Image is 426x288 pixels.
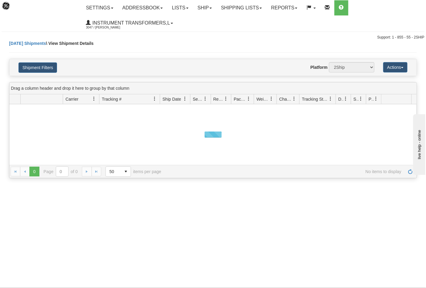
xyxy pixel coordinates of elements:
span: Page 0 [29,167,39,176]
span: Ship Date [163,96,181,102]
a: Reports [267,0,302,15]
span: Delivery Status [338,96,344,102]
a: Ship [193,0,216,15]
button: Actions [383,62,408,72]
a: Ship Date filter column settings [180,94,190,104]
a: Pickup Status filter column settings [371,94,381,104]
div: grid grouping header [9,82,417,94]
span: Page of 0 [44,166,78,177]
span: Pickup Status [369,96,374,102]
a: Weight filter column settings [266,94,277,104]
span: select [121,167,131,176]
a: Carrier filter column settings [89,94,99,104]
a: Shipment Issues filter column settings [356,94,366,104]
span: 50 [109,169,117,175]
span: items per page [106,166,161,177]
span: \ View Shipment Details [46,41,94,46]
img: logo3047.jpg [2,2,32,17]
a: Lists [167,0,193,15]
a: Charge filter column settings [289,94,299,104]
a: Tracking Status filter column settings [325,94,336,104]
label: Platform [310,64,328,70]
a: Addressbook [118,0,168,15]
span: Weight [257,96,269,102]
div: Support: 1 - 855 - 55 - 2SHIP [2,35,424,40]
span: Instrument Transformers,L [91,20,170,25]
a: Refresh [406,167,415,176]
a: Tracking # filter column settings [149,94,160,104]
span: Recipient [213,96,224,102]
a: Packages filter column settings [243,94,254,104]
span: Shipment Issues [354,96,359,102]
a: Delivery Status filter column settings [340,94,351,104]
span: Page sizes drop down [106,166,131,177]
span: Tracking # [102,96,122,102]
span: No items to display [170,169,401,174]
iframe: chat widget [412,113,425,175]
a: Shipping lists [216,0,267,15]
a: Instrument Transformers,L 3047 / [PERSON_NAME] [82,15,178,31]
div: live help - online [5,5,56,10]
a: Recipient filter column settings [221,94,231,104]
a: Settings [82,0,118,15]
span: Tracking Status [302,96,328,102]
span: Carrier [65,96,79,102]
button: Shipment Filters [18,62,57,73]
span: Sender [193,96,203,102]
span: Packages [234,96,247,102]
a: Sender filter column settings [200,94,211,104]
span: 3047 / [PERSON_NAME] [86,25,132,31]
a: [DATE] Shipments [9,41,46,46]
span: Charge [279,96,292,102]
